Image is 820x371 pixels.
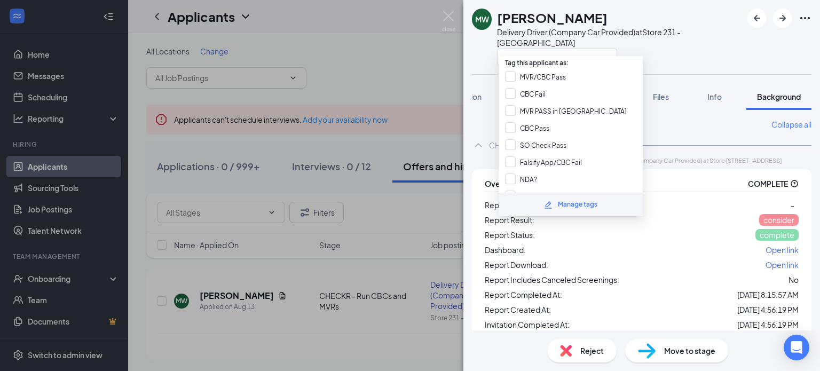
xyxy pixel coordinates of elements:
span: Open link [766,245,799,255]
span: Report Created At: [485,304,551,315]
div: Delivery Driver (Company Car Provided) at Store 231 - [GEOGRAPHIC_DATA] [497,27,742,48]
span: Report Status: [485,229,535,241]
a: Open link [766,259,799,271]
h1: [PERSON_NAME] [497,9,608,27]
span: Report Adjudication: [485,199,556,211]
span: COMPLETE [748,178,788,190]
span: Move to stage [664,345,715,357]
span: [DATE] 8:15:57 AM [737,289,799,301]
div: Manage tags [558,200,597,210]
div: CHECKR - Run CBCs and MVRs [489,140,597,151]
svg: QuestionInfo [790,179,799,188]
span: Background [757,92,801,101]
span: Overall [485,178,510,190]
span: Reject [580,345,604,357]
svg: ChevronUp [472,139,485,152]
span: consider [763,215,794,225]
span: [DATE] 4:56:19 PM [737,319,799,330]
span: complete [760,230,794,240]
span: Invitation Completed At: [485,319,570,330]
div: No [789,274,799,286]
button: ArrowLeftNew [747,9,767,28]
span: - [791,200,794,210]
button: ArrowRight [773,9,792,28]
a: Collapse all [771,119,811,130]
svg: Pencil [544,201,553,209]
span: Report Download: [485,259,548,271]
svg: ArrowLeftNew [751,12,763,25]
span: Report Completed At: [485,289,562,301]
span: Files [653,92,669,101]
div: MW [475,14,489,25]
span: Report Includes Canceled Screenings: [485,274,619,286]
span: Dashboard: [485,244,526,256]
span: Report Result: [485,214,534,226]
span: Tag this applicant as: [499,52,575,69]
div: Open Intercom Messenger [784,335,809,360]
span: [DATE] 4:56:19 PM [737,304,799,315]
span: Info [707,92,722,101]
span: Open link [766,260,799,270]
svg: Ellipses [799,12,811,25]
svg: ArrowRight [776,12,789,25]
a: Open link [766,244,799,256]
